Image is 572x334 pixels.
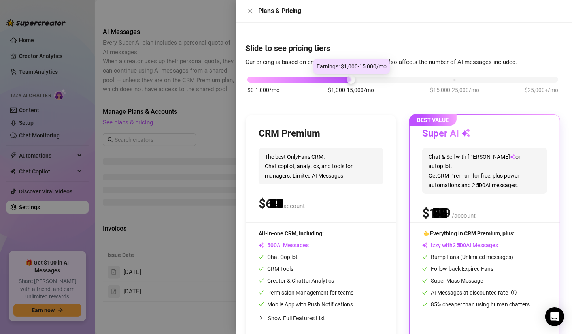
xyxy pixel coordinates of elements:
[259,242,309,248] span: AI Messages
[422,290,428,295] span: check
[422,254,428,260] span: check
[259,278,334,284] span: Creator & Chatter Analytics
[422,266,428,272] span: check
[259,278,264,283] span: check
[259,230,324,236] span: All-in-one CRM, including:
[422,266,493,272] span: Follow-back Expired Fans
[259,302,264,307] span: check
[259,128,320,140] h3: CRM Premium
[431,289,517,296] span: AI Messages at discounted rate
[268,315,325,321] span: Show Full Features List
[511,290,517,295] span: info-circle
[422,128,471,140] h3: Super AI
[409,114,457,126] span: BEST VALUE
[259,266,264,272] span: check
[258,6,563,16] div: Plans & Pricing
[259,309,383,327] div: Show Full Features List
[430,86,479,94] span: $15,000-25,000/mo
[422,302,428,307] span: check
[245,43,563,54] h4: Slide to see pricing tiers
[452,212,476,219] span: /account
[313,59,390,74] div: Earnings: $1,000-15,000/mo
[259,148,383,184] span: The best OnlyFans CRM. Chat copilot, analytics, and tools for managers. Limited AI Messages.
[422,230,515,236] span: 👈 Everything in CRM Premium, plus:
[259,290,264,295] span: check
[281,203,305,210] span: /account
[525,86,558,94] span: $25,000+/mo
[545,307,564,326] div: Open Intercom Messenger
[245,6,255,16] button: Close
[422,278,428,283] span: check
[259,254,264,260] span: check
[259,289,353,296] span: Permission Management for teams
[259,301,353,308] span: Mobile App with Push Notifications
[259,315,263,320] span: collapsed
[422,301,530,308] span: 85% cheaper than using human chatters
[422,206,451,221] span: $
[422,242,498,248] span: Izzy with AI Messages
[247,8,253,14] span: close
[422,278,483,284] span: Super Mass Message
[259,254,298,260] span: Chat Copilot
[422,148,547,194] span: Chat & Sell with [PERSON_NAME] on autopilot. Get CRM Premium for free, plus power automations and...
[422,254,513,260] span: Bump Fans (Unlimited messages)
[328,86,374,94] span: $1,000-15,000/mo
[259,196,280,211] span: $
[247,86,279,94] span: $0-1,000/mo
[259,266,293,272] span: CRM Tools
[245,58,517,66] span: Our pricing is based on creator's monthly earnings. It also affects the number of AI messages inc...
